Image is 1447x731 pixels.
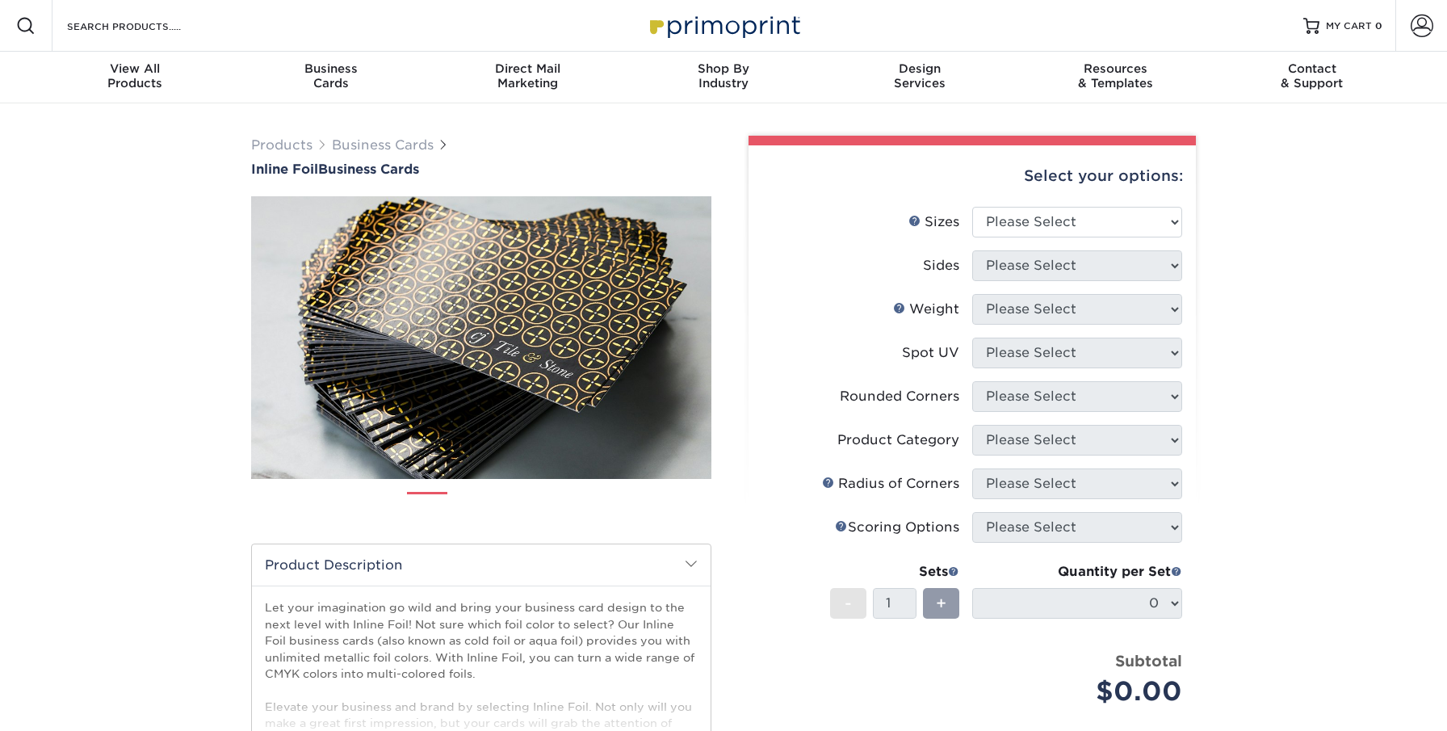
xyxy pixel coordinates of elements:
[461,485,501,526] img: Business Cards 02
[761,145,1183,207] div: Select your options:
[1375,20,1382,32] span: 0
[837,431,959,450] div: Product Category
[840,387,959,406] div: Rounded Corners
[233,52,430,103] a: BusinessCards
[430,61,626,90] div: Marketing
[908,212,959,232] div: Sizes
[1214,61,1410,90] div: & Support
[1326,19,1372,33] span: MY CART
[37,52,233,103] a: View AllProducts
[430,61,626,76] span: Direct Mail
[822,474,959,494] div: Radius of Corners
[936,591,946,615] span: +
[821,52,1017,103] a: DesignServices
[515,485,556,526] img: Business Cards 03
[233,61,430,90] div: Cards
[1214,52,1410,103] a: Contact& Support
[1115,652,1182,670] strong: Subtotal
[1017,61,1214,76] span: Resources
[37,61,233,90] div: Products
[643,8,804,43] img: Primoprint
[251,162,711,177] a: Inline FoilBusiness Cards
[407,486,447,527] img: Business Cards 01
[984,672,1182,711] div: $0.00
[251,162,711,177] h1: Business Cards
[821,61,1017,76] span: Design
[845,591,852,615] span: -
[830,562,959,582] div: Sets
[251,107,711,568] img: Inline Foil 01
[251,137,312,153] a: Products
[332,137,434,153] a: Business Cards
[1017,52,1214,103] a: Resources& Templates
[923,256,959,275] div: Sides
[65,16,223,36] input: SEARCH PRODUCTS.....
[1214,61,1410,76] span: Contact
[430,52,626,103] a: Direct MailMarketing
[251,162,318,177] span: Inline Foil
[626,52,822,103] a: Shop ByIndustry
[626,61,822,90] div: Industry
[972,562,1182,582] div: Quantity per Set
[893,300,959,319] div: Weight
[835,518,959,537] div: Scoring Options
[626,61,822,76] span: Shop By
[252,544,711,586] h2: Product Description
[233,61,430,76] span: Business
[1017,61,1214,90] div: & Templates
[821,61,1017,90] div: Services
[902,343,959,363] div: Spot UV
[37,61,233,76] span: View All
